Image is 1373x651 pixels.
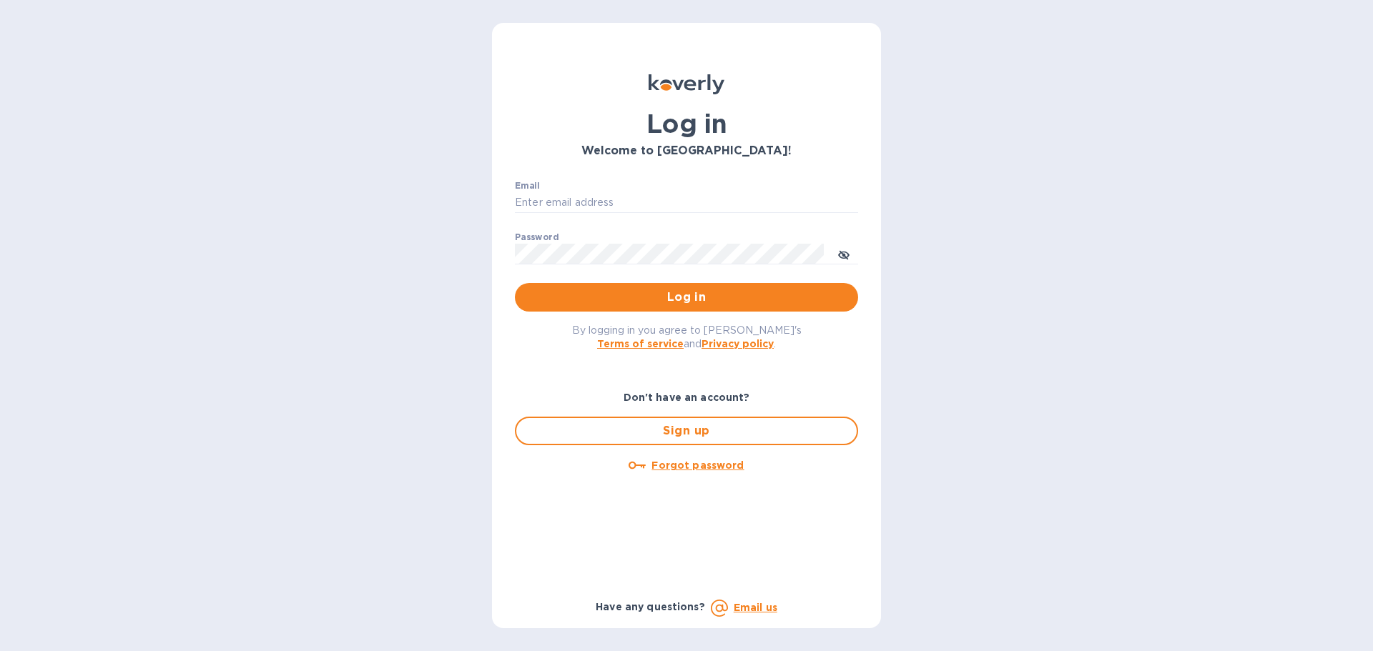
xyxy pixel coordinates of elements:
[734,602,777,613] a: Email us
[830,239,858,268] button: toggle password visibility
[515,283,858,312] button: Log in
[702,338,774,349] a: Privacy policy
[651,459,744,471] u: Forgot password
[515,233,558,242] label: Password
[649,74,724,94] img: Koverly
[515,192,858,214] input: Enter email address
[624,392,750,403] b: Don't have an account?
[596,601,705,612] b: Have any questions?
[515,182,540,190] label: Email
[528,422,845,439] span: Sign up
[515,144,858,158] h3: Welcome to [GEOGRAPHIC_DATA]!
[597,338,684,349] a: Terms of service
[572,324,802,349] span: By logging in you agree to [PERSON_NAME]'s and .
[515,417,858,445] button: Sign up
[526,289,847,306] span: Log in
[515,109,858,139] h1: Log in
